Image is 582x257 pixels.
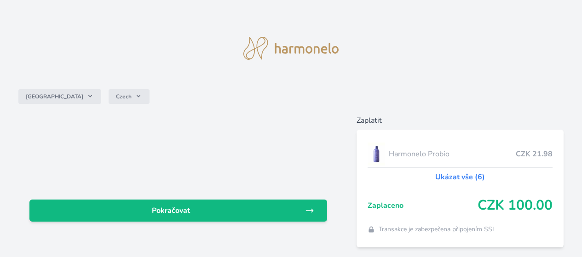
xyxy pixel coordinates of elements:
span: Zaplaceno [368,200,478,211]
span: CZK 100.00 [478,197,553,214]
button: Czech [109,89,150,104]
span: CZK 21.98 [516,148,553,160]
span: Pokračovat [37,205,305,216]
span: [GEOGRAPHIC_DATA] [26,93,83,100]
a: Pokračovat [29,200,327,222]
img: logo.svg [243,37,339,60]
span: Harmonelo Probio [389,148,516,160]
h6: Zaplatit [357,115,564,126]
a: Ukázat vše (6) [435,171,485,183]
span: Czech [116,93,132,100]
button: [GEOGRAPHIC_DATA] [18,89,101,104]
img: CLEAN_PROBIO_se_stinem_x-lo.jpg [368,143,385,166]
span: Transakce je zabezpečena připojením SSL [379,225,496,234]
